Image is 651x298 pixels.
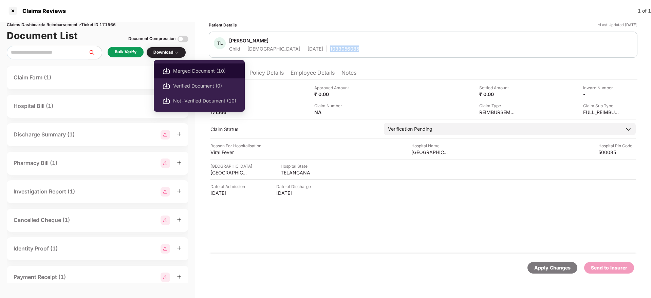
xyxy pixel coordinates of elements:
[7,22,188,28] div: Claims Dashboard > Reimbursement > Ticket ID 171566
[210,143,261,149] div: Reason For Hospitalisation
[210,183,248,190] div: Date of Admission
[479,85,517,91] div: Settled Amount
[583,91,620,97] div: -
[210,169,248,176] div: [GEOGRAPHIC_DATA]
[598,149,636,155] div: 500085
[7,28,78,43] h1: Document List
[162,82,170,90] img: svg+xml;base64,PHN2ZyBpZD0iRG93bmxvYWQtMjB4MjAiIHhtbG5zPSJodHRwOi8vd3d3LnczLm9yZy8yMDAwL3N2ZyIgd2...
[314,103,352,109] div: Claim Number
[115,49,136,55] div: Bulk Verify
[281,169,318,176] div: TELANGANA
[214,37,226,49] div: TL
[534,264,571,272] div: Apply Changes
[247,45,300,52] div: [DEMOGRAPHIC_DATA]
[161,130,170,139] img: svg+xml;base64,PHN2ZyBpZD0iR3JvdXBfMjg4MTMiIGRhdGEtbmFtZT0iR3JvdXAgMjg4MTMiIHhtbG5zPSJodHRwOi8vd3...
[177,274,182,279] span: plus
[314,85,352,91] div: Approved Amount
[479,91,517,97] div: ₹ 0.00
[330,45,359,52] div: 1033056085
[177,217,182,222] span: plus
[161,187,170,197] img: svg+xml;base64,PHN2ZyBpZD0iR3JvdXBfMjg4MTMiIGRhdGEtbmFtZT0iR3JvdXAgMjg4MTMiIHhtbG5zPSJodHRwOi8vd3...
[598,143,636,149] div: Hospital Pin Code
[388,125,432,133] div: Verification Pending
[177,246,182,250] span: plus
[14,244,58,253] div: Identity Proof (1)
[177,132,182,136] span: plus
[153,49,179,56] div: Download
[178,34,188,44] img: svg+xml;base64,PHN2ZyBpZD0iVG9nZ2xlLTMyeDMyIiB4bWxucz0iaHR0cDovL3d3dy53My5vcmcvMjAwMC9zdmciIHdpZH...
[229,37,268,44] div: [PERSON_NAME]
[177,189,182,193] span: plus
[314,91,352,97] div: ₹ 0.00
[291,69,335,79] li: Employee Details
[625,126,632,133] img: downArrowIcon
[591,264,627,272] div: Send to Insurer
[173,50,179,55] img: svg+xml;base64,PHN2ZyBpZD0iRHJvcGRvd24tMzJ4MzIiIHhtbG5zPSJodHRwOi8vd3d3LnczLm9yZy8yMDAwL3N2ZyIgd2...
[411,143,449,149] div: Hospital Name
[177,160,182,165] span: plus
[14,216,70,224] div: Cancelled Cheque (1)
[88,46,102,59] button: search
[479,103,517,109] div: Claim Type
[14,187,75,196] div: Investigation Report (1)
[162,67,170,75] img: svg+xml;base64,PHN2ZyBpZD0iRG93bmxvYWQtMjB4MjAiIHhtbG5zPSJodHRwOi8vd3d3LnczLm9yZy8yMDAwL3N2ZyIgd2...
[88,50,102,55] span: search
[583,109,620,115] div: FULL_REIMBURSEMENT
[583,85,620,91] div: Inward Number
[583,103,620,109] div: Claim Sub Type
[14,102,53,110] div: Hospital Bill (1)
[210,126,377,132] div: Claim Status
[479,109,517,115] div: REIMBURSEMENT
[161,244,170,254] img: svg+xml;base64,PHN2ZyBpZD0iR3JvdXBfMjg4MTMiIGRhdGEtbmFtZT0iR3JvdXAgMjg4MTMiIHhtbG5zPSJodHRwOi8vd3...
[210,149,248,155] div: Viral Fever
[411,149,449,155] div: [GEOGRAPHIC_DATA]
[210,163,252,169] div: [GEOGRAPHIC_DATA]
[173,97,236,105] span: Not-Verified Document (10)
[276,183,314,190] div: Date of Discharge
[598,22,637,28] div: *Last Updated [DATE]
[18,7,66,14] div: Claims Reviews
[314,109,352,115] div: NA
[638,7,651,15] div: 1 of 1
[173,82,236,90] span: Verified Document (0)
[162,97,170,105] img: svg+xml;base64,PHN2ZyBpZD0iRG93bmxvYWQtMjB4MjAiIHhtbG5zPSJodHRwOi8vd3d3LnczLm9yZy8yMDAwL3N2ZyIgd2...
[14,73,51,82] div: Claim Form (1)
[210,190,248,196] div: [DATE]
[249,69,284,79] li: Policy Details
[276,190,314,196] div: [DATE]
[341,69,356,79] li: Notes
[281,163,318,169] div: Hospital State
[161,216,170,225] img: svg+xml;base64,PHN2ZyBpZD0iR3JvdXBfMjg4MTMiIGRhdGEtbmFtZT0iR3JvdXAgMjg4MTMiIHhtbG5zPSJodHRwOi8vd3...
[229,45,240,52] div: Child
[161,159,170,168] img: svg+xml;base64,PHN2ZyBpZD0iR3JvdXBfMjg4MTMiIGRhdGEtbmFtZT0iR3JvdXAgMjg4MTMiIHhtbG5zPSJodHRwOi8vd3...
[14,159,57,167] div: Pharmacy Bill (1)
[14,130,75,139] div: Discharge Summary (1)
[161,273,170,282] img: svg+xml;base64,PHN2ZyBpZD0iR3JvdXBfMjg4MTMiIGRhdGEtbmFtZT0iR3JvdXAgMjg4MTMiIHhtbG5zPSJodHRwOi8vd3...
[209,22,237,28] div: Patient Details
[128,36,175,42] div: Document Compression
[14,273,66,281] div: Payment Receipt (1)
[308,45,323,52] div: [DATE]
[173,67,236,75] span: Merged Document (10)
